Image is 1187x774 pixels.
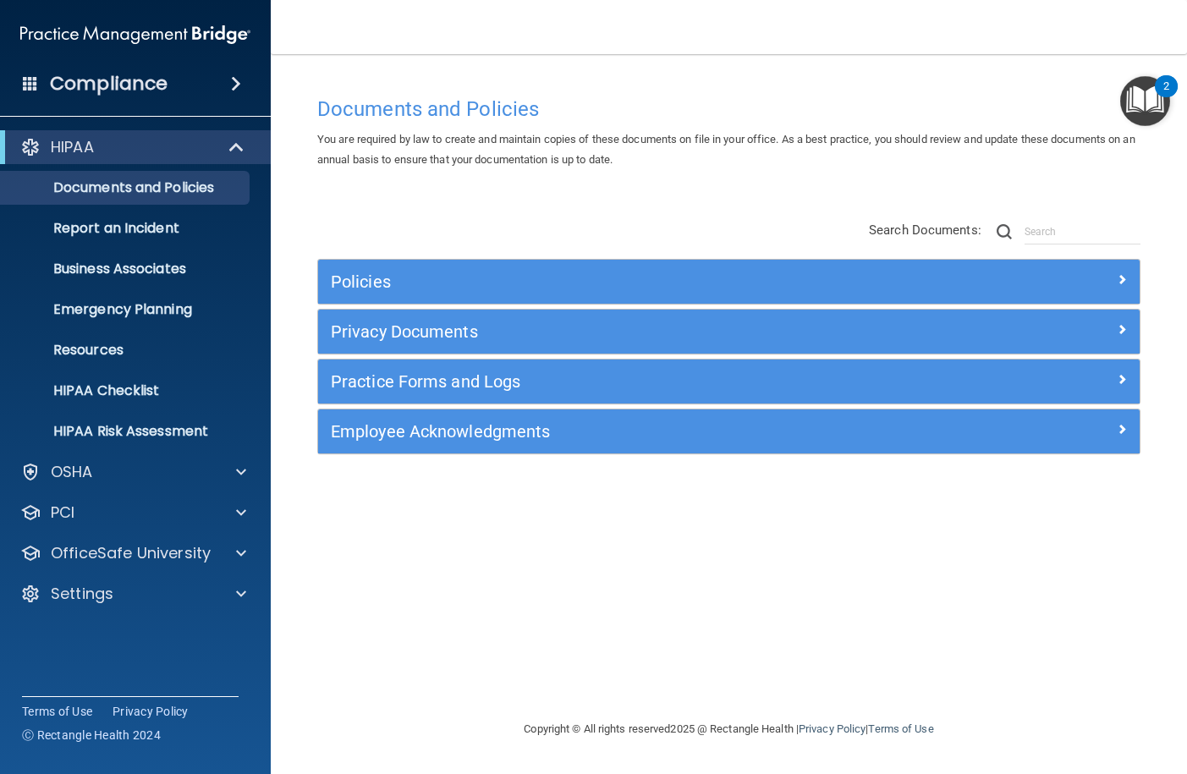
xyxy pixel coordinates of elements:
span: Ⓒ Rectangle Health 2024 [22,727,161,744]
h5: Privacy Documents [331,322,921,341]
a: Privacy Policy [799,722,866,735]
a: OfficeSafe University [20,543,246,563]
img: ic-search.3b580494.png [997,224,1012,239]
button: Open Resource Center, 2 new notifications [1120,76,1170,126]
a: Privacy Documents [331,318,1127,345]
a: Practice Forms and Logs [331,368,1127,395]
div: 2 [1163,86,1169,108]
span: Search Documents: [869,222,981,238]
p: Settings [51,584,113,604]
h5: Policies [331,272,921,291]
p: HIPAA [51,137,94,157]
a: PCI [20,502,246,523]
h5: Practice Forms and Logs [331,372,921,391]
p: Emergency Planning [11,301,242,318]
h4: Compliance [50,72,168,96]
h4: Documents and Policies [317,98,1140,120]
a: Policies [331,268,1127,295]
p: PCI [51,502,74,523]
p: OfficeSafe University [51,543,211,563]
p: HIPAA Checklist [11,382,242,399]
input: Search [1025,219,1140,244]
span: You are required by law to create and maintain copies of these documents on file in your office. ... [317,133,1135,166]
a: Privacy Policy [113,703,189,720]
p: Report an Incident [11,220,242,237]
p: Documents and Policies [11,179,242,196]
p: HIPAA Risk Assessment [11,423,242,440]
a: HIPAA [20,137,245,157]
img: PMB logo [20,18,250,52]
h5: Employee Acknowledgments [331,422,921,441]
a: Terms of Use [22,703,92,720]
a: OSHA [20,462,246,482]
div: Copyright © All rights reserved 2025 @ Rectangle Health | | [420,702,1038,756]
a: Employee Acknowledgments [331,418,1127,445]
p: OSHA [51,462,93,482]
p: Business Associates [11,261,242,277]
a: Terms of Use [868,722,933,735]
p: Resources [11,342,242,359]
a: Settings [20,584,246,604]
